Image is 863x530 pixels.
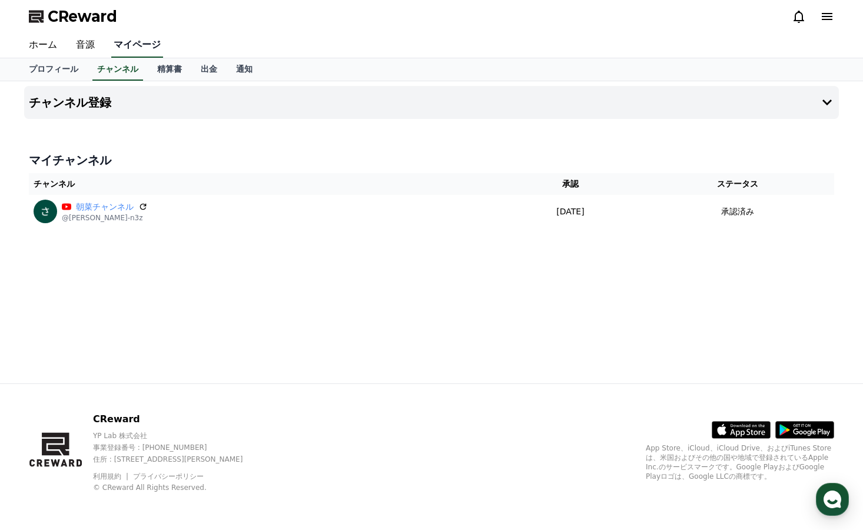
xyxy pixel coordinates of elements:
[646,443,834,481] p: App Store、iCloud、iCloud Drive、およびiTunes Storeは、米国およびその他の国や地域で登録されているApple Inc.のサービスマークです。Google P...
[98,392,132,401] span: Messages
[111,33,163,58] a: マイページ
[152,373,226,403] a: Settings
[93,443,263,452] p: 事業登録番号 : [PHONE_NUMBER]
[78,373,152,403] a: Messages
[30,391,51,400] span: Home
[642,173,834,195] th: ステータス
[133,472,204,481] a: プライバシーポリシー
[93,472,130,481] a: 利用規約
[92,58,143,81] a: チャンネル
[93,431,263,440] p: YP Lab 株式会社
[76,201,134,213] a: 朝菜チャンネル
[29,152,834,168] h4: マイチャンネル
[67,33,104,58] a: 音源
[4,373,78,403] a: Home
[19,58,88,81] a: プロフィール
[29,7,117,26] a: CReward
[48,7,117,26] span: CReward
[148,58,191,81] a: 精算書
[24,86,839,119] button: チャンネル登録
[34,200,57,223] img: 朝菜チャンネル
[93,455,263,464] p: 住所 : [STREET_ADDRESS][PERSON_NAME]
[62,213,148,223] p: @[PERSON_NAME]-n3z
[174,391,203,400] span: Settings
[499,173,641,195] th: 承認
[19,33,67,58] a: ホーム
[29,173,499,195] th: チャンネル
[93,483,263,492] p: © CReward All Rights Reserved.
[191,58,227,81] a: 出金
[29,96,111,109] h4: チャンネル登録
[93,412,263,426] p: CReward
[721,206,754,218] p: 承認済み
[227,58,262,81] a: 通知
[504,206,636,218] p: [DATE]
